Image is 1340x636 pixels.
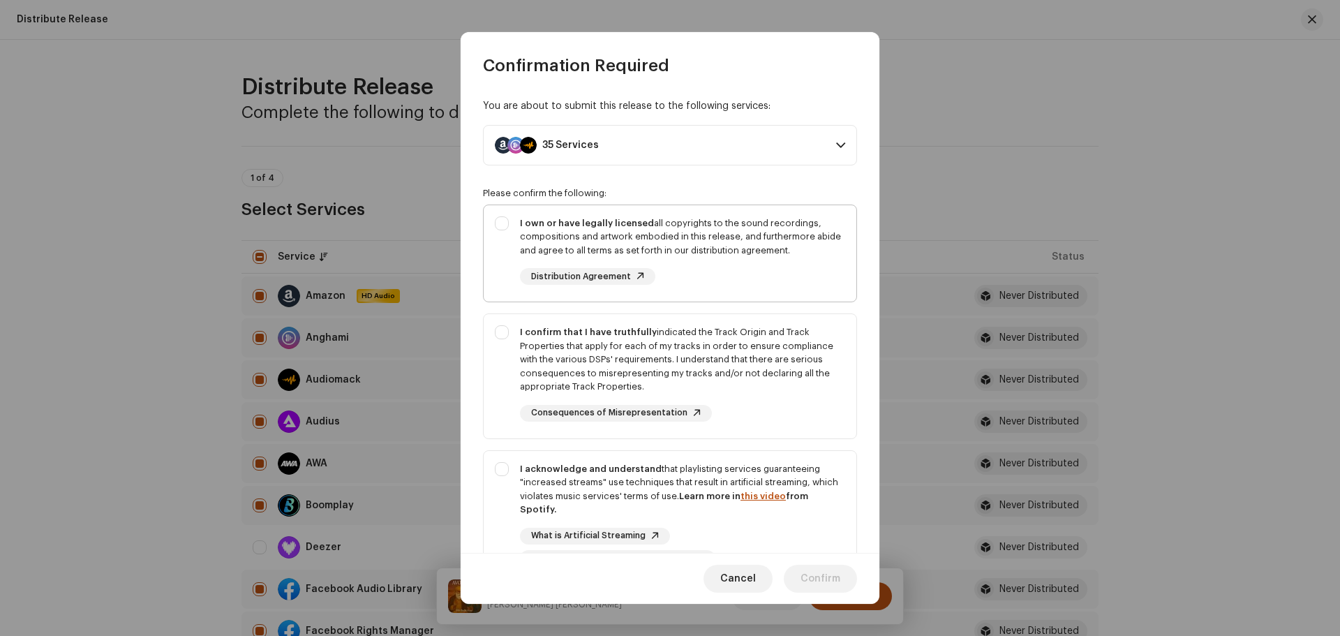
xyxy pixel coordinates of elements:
[483,313,857,439] p-togglebutton: I confirm that I have truthfullyindicated the Track Origin and Track Properties that apply for ea...
[531,272,631,281] span: Distribution Agreement
[520,327,657,337] strong: I confirm that I have truthfully
[520,462,845,517] div: that playlisting services guaranteeing "increased streams" use techniques that result in artifici...
[801,565,840,593] span: Confirm
[520,219,654,228] strong: I own or have legally licensed
[483,99,857,114] div: You are about to submit this release to the following services:
[531,531,646,540] span: What is Artificial Streaming
[520,464,662,473] strong: I acknowledge and understand
[483,54,669,77] span: Confirmation Required
[483,205,857,303] p-togglebutton: I own or have legally licensedall copyrights to the sound recordings, compositions and artwork em...
[703,565,773,593] button: Cancel
[784,565,857,593] button: Confirm
[520,216,845,258] div: all copyrights to the sound recordings, compositions and artwork embodied in this release, and fu...
[531,408,687,417] span: Consequences of Misrepresentation
[483,188,857,199] div: Please confirm the following:
[483,125,857,165] p-accordion-header: 35 Services
[720,565,756,593] span: Cancel
[520,325,845,394] div: indicated the Track Origin and Track Properties that apply for each of my tracks in order to ensu...
[483,450,857,584] p-togglebutton: I acknowledge and understandthat playlisting services guaranteeing "increased streams" use techni...
[520,491,808,515] strong: Learn more in from Spotify.
[542,140,599,151] div: 35 Services
[740,491,786,501] a: this video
